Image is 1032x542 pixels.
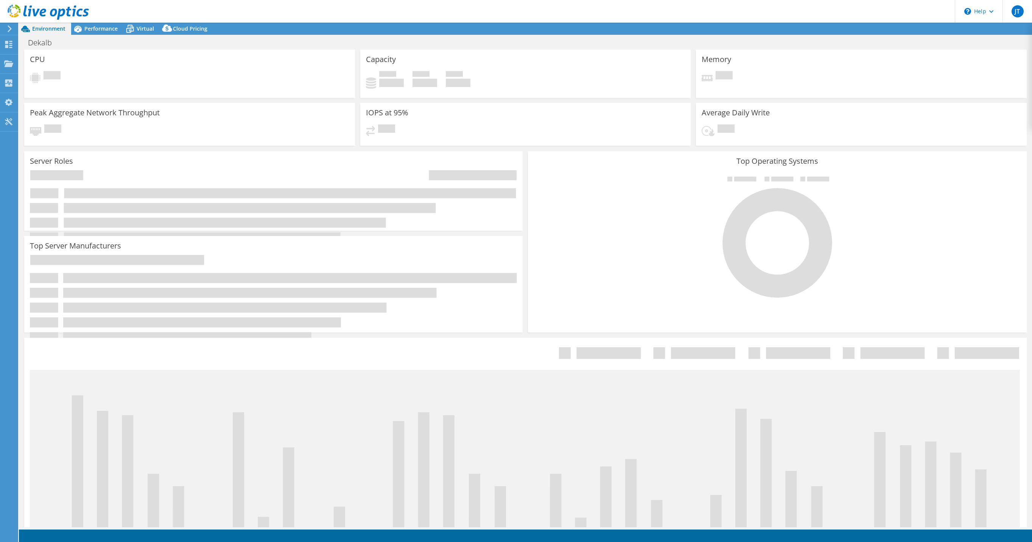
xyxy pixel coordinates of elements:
span: Pending [716,71,733,81]
h1: Dekalb [25,39,64,47]
h3: Peak Aggregate Network Throughput [30,109,160,117]
h4: 0 GiB [446,79,470,87]
span: Pending [378,124,395,135]
h3: IOPS at 95% [366,109,408,117]
span: Used [379,71,396,79]
h3: Top Server Manufacturers [30,242,121,250]
span: Virtual [137,25,154,32]
span: JT [1012,5,1024,17]
span: Pending [44,124,61,135]
h3: CPU [30,55,45,64]
h3: Capacity [366,55,396,64]
h4: 0 GiB [412,79,437,87]
span: Performance [84,25,118,32]
h3: Server Roles [30,157,73,165]
h3: Memory [702,55,731,64]
h3: Average Daily Write [702,109,770,117]
span: Free [412,71,430,79]
span: Total [446,71,463,79]
h4: 0 GiB [379,79,404,87]
h3: Top Operating Systems [534,157,1021,165]
span: Environment [32,25,65,32]
span: Cloud Pricing [173,25,207,32]
svg: \n [964,8,971,15]
span: Pending [718,124,735,135]
span: Pending [44,71,61,81]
